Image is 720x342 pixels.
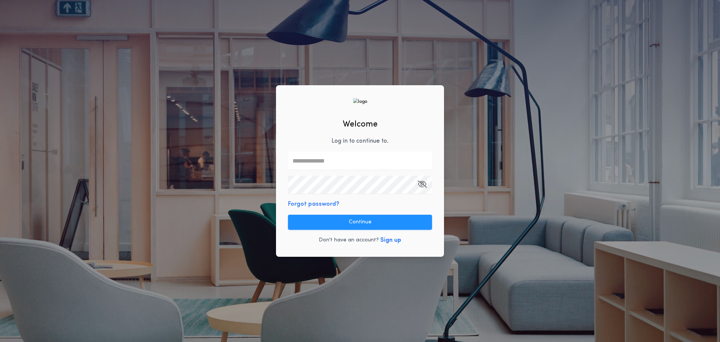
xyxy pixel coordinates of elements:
img: logo [353,98,367,105]
h2: Welcome [343,118,378,131]
button: Forgot password? [288,200,339,209]
button: Sign up [380,236,401,245]
p: Don't have an account? [319,237,379,244]
p: Log in to continue to . [331,137,388,146]
button: Continue [288,215,432,230]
